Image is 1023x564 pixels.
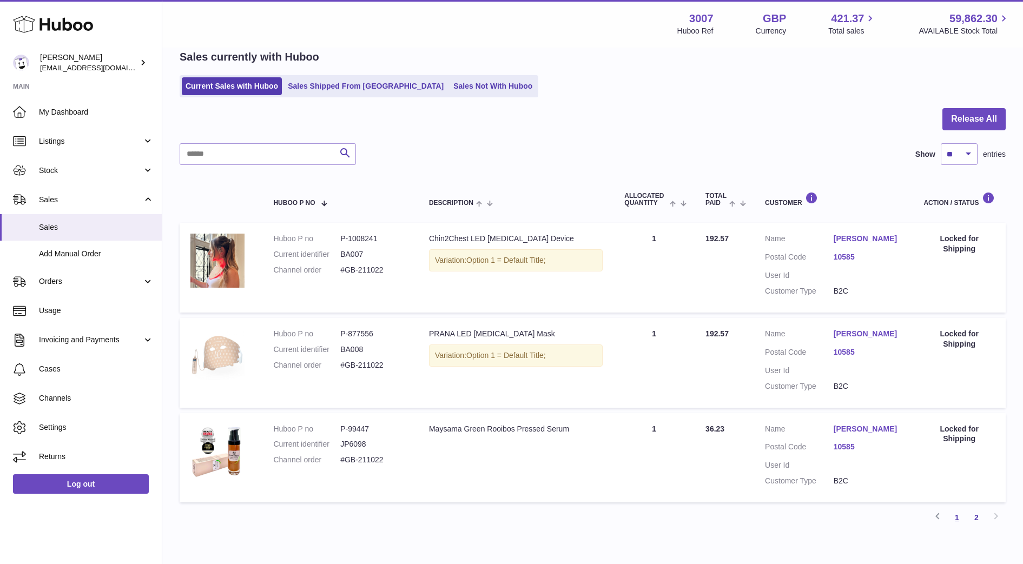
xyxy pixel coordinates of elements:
button: Release All [942,108,1006,130]
span: Huboo P no [273,200,315,207]
span: 421.37 [831,11,864,26]
a: [PERSON_NAME] [834,329,902,339]
a: Sales Not With Huboo [450,77,536,95]
span: 192.57 [705,234,729,243]
span: Stock [39,165,142,176]
span: Option 1 = Default Title; [466,351,546,360]
span: Total sales [828,26,876,36]
a: [PERSON_NAME] [834,234,902,244]
dt: User Id [765,270,834,281]
span: Channels [39,393,154,403]
span: [EMAIL_ADDRESS][DOMAIN_NAME] [40,63,159,72]
dd: BA008 [340,344,407,355]
div: Locked for Shipping [923,424,995,444]
td: 1 [613,413,695,503]
span: Settings [39,422,154,433]
a: Log out [13,474,149,494]
a: 10585 [834,442,902,452]
span: 192.57 [705,329,729,338]
dd: #GB-211022 [340,360,407,370]
dt: Channel order [273,265,340,275]
a: Current Sales with Huboo [182,77,282,95]
a: 59,862.30 AVAILABLE Stock Total [919,11,1010,36]
span: Invoicing and Payments [39,335,142,345]
span: Cases [39,364,154,374]
span: AVAILABLE Stock Total [919,26,1010,36]
strong: 3007 [689,11,714,26]
dt: Name [765,424,834,437]
a: 10585 [834,252,902,262]
dd: P-1008241 [340,234,407,244]
span: entries [983,149,1006,160]
span: Returns [39,452,154,462]
dd: #GB-211022 [340,265,407,275]
div: Locked for Shipping [923,234,995,254]
span: 59,862.30 [949,11,998,26]
span: Listings [39,136,142,147]
span: Sales [39,222,154,233]
a: 1 [947,508,967,527]
span: Description [429,200,473,207]
dd: B2C [834,286,902,296]
div: Chin2Chest LED [MEDICAL_DATA] Device [429,234,603,244]
img: 30071704385433.jpg [190,329,245,383]
span: Usage [39,306,154,316]
td: 1 [613,223,695,313]
dt: Huboo P no [273,234,340,244]
div: Currency [756,26,787,36]
dd: P-877556 [340,329,407,339]
dt: Postal Code [765,252,834,265]
label: Show [915,149,935,160]
strong: GBP [763,11,786,26]
div: Variation: [429,344,603,367]
dt: Channel order [273,455,340,465]
a: Sales Shipped From [GEOGRAPHIC_DATA] [284,77,447,95]
dt: Name [765,329,834,342]
a: 10585 [834,347,902,357]
dd: BA007 [340,249,407,260]
dt: Huboo P no [273,329,340,339]
a: [PERSON_NAME] [834,424,902,434]
span: ALLOCATED Quantity [624,193,666,207]
div: [PERSON_NAME] [40,52,137,73]
div: Action / Status [923,192,995,207]
dt: Customer Type [765,476,834,486]
dt: Name [765,234,834,247]
img: 30071627552388.png [190,424,245,478]
a: 2 [967,508,986,527]
dt: Customer Type [765,381,834,392]
img: 1_b267aea5-91db-496f-be72-e1a57b430806.png [190,234,245,288]
div: Customer [765,192,902,207]
div: Huboo Ref [677,26,714,36]
span: Orders [39,276,142,287]
span: Sales [39,195,142,205]
img: bevmay@maysama.com [13,55,29,71]
dt: Customer Type [765,286,834,296]
dt: User Id [765,460,834,470]
dd: #GB-211022 [340,455,407,465]
span: Total paid [705,193,727,207]
dt: Postal Code [765,347,834,360]
dt: User Id [765,366,834,376]
dt: Postal Code [765,442,834,455]
dt: Current identifier [273,344,340,355]
a: 421.37 Total sales [828,11,876,36]
div: Variation: [429,249,603,271]
span: My Dashboard [39,107,154,117]
dd: B2C [834,476,902,486]
div: PRANA LED [MEDICAL_DATA] Mask [429,329,603,339]
dt: Huboo P no [273,424,340,434]
span: Add Manual Order [39,249,154,259]
dt: Channel order [273,360,340,370]
dd: B2C [834,381,902,392]
div: Maysama Green Rooibos Pressed Serum [429,424,603,434]
dd: P-99447 [340,424,407,434]
dd: JP6098 [340,439,407,449]
span: Option 1 = Default Title; [466,256,546,264]
td: 1 [613,318,695,408]
dt: Current identifier [273,439,340,449]
div: Locked for Shipping [923,329,995,349]
span: 36.23 [705,424,724,433]
dt: Current identifier [273,249,340,260]
h2: Sales currently with Huboo [180,50,319,64]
